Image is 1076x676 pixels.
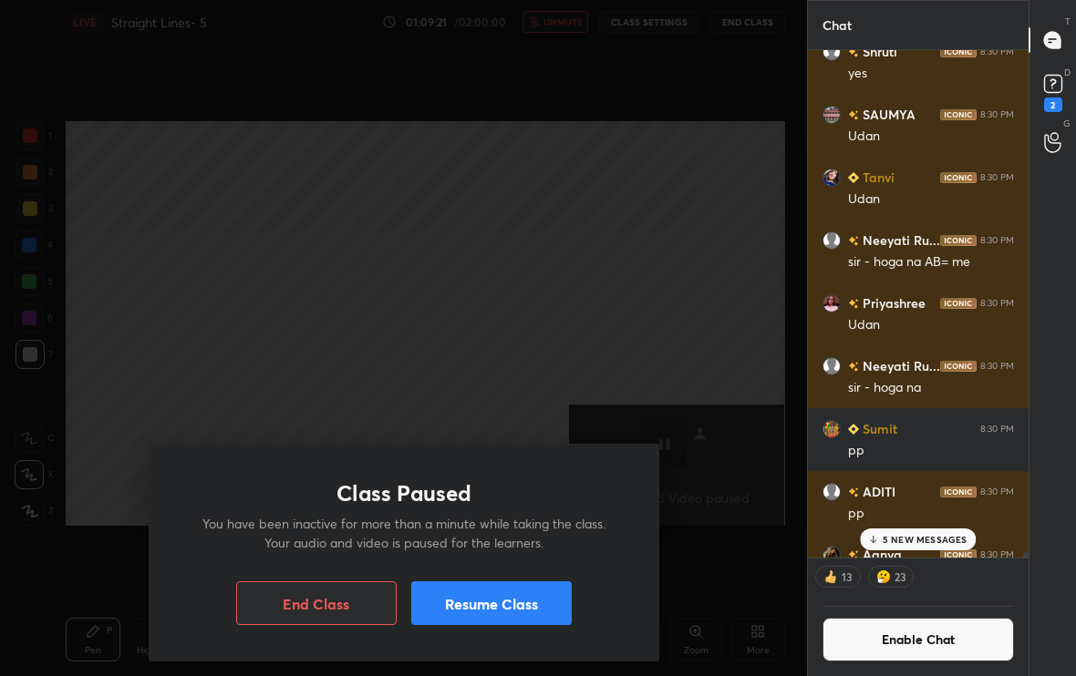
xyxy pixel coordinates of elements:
div: sir - hoga na AB= me [848,253,1014,271]
div: pp [848,505,1014,523]
img: no-rating-badge.077c3623.svg [848,362,859,372]
img: iconic-dark.1390631f.png [940,549,977,560]
img: thumbs_up.png [822,568,840,586]
h6: Shruti [859,42,897,61]
h6: Tanvi [859,168,895,187]
div: 23 [893,569,907,584]
div: 8:30 PM [980,361,1014,372]
div: 8:30 PM [980,235,1014,246]
button: Resume Class [411,581,572,625]
p: D [1064,66,1071,79]
h6: Sumit [859,419,897,438]
div: 8:30 PM [980,549,1014,560]
div: Udan [848,128,1014,146]
img: Learner_Badge_beginner_1_8b307cf2a0.svg [848,172,859,183]
p: T [1065,15,1071,28]
h6: Neeyati Ru... [859,356,940,375]
div: 8:30 PM [980,172,1014,183]
p: Chat [808,1,866,49]
h1: Class Paused [336,480,471,507]
img: no-rating-badge.077c3623.svg [848,110,859,120]
img: default.png [823,231,841,250]
div: 8:30 PM [980,298,1014,309]
div: Udan [848,190,1014,209]
img: Learner_Badge_beginner_1_8b307cf2a0.svg [848,424,859,435]
h6: Aanya [859,545,902,564]
h6: Neeyati Ru... [859,230,940,250]
div: sir - hoga na [848,379,1014,397]
h6: SAUMYA [859,105,916,124]
div: Udan [848,316,1014,334]
div: pp [848,442,1014,460]
img: d1db37ec44294ec2923092393c6659bb.jpg [823,546,841,564]
h6: Priyashree [859,293,926,312]
img: 9ee53715c35e470f995fb3e99cf31eff.jpg [823,169,841,187]
div: 2 [1044,97,1062,112]
img: default.png [823,43,841,61]
img: iconic-dark.1390631f.png [940,361,977,372]
img: iconic-dark.1390631f.png [940,298,977,309]
img: iconic-dark.1390631f.png [940,46,977,57]
p: G [1063,117,1071,130]
div: yes [848,65,1014,83]
img: iconic-dark.1390631f.png [940,109,977,120]
img: no-rating-badge.077c3623.svg [848,550,859,560]
img: 4f22f9d8f4704e06ba9393841885f17c.66829917_3 [823,106,841,124]
img: thinking_face.png [874,568,893,586]
img: iconic-dark.1390631f.png [940,235,977,246]
img: no-rating-badge.077c3623.svg [848,487,859,497]
div: 13 [840,569,854,584]
div: 8:30 PM [980,46,1014,57]
img: default.png [823,483,841,501]
img: default.png [823,357,841,375]
p: 5 NEW MESSAGES [883,534,967,545]
button: End Class [236,581,397,625]
div: 8:30 PM [980,424,1014,435]
img: iconic-dark.1390631f.png [940,487,977,497]
button: Enable Chat [823,618,1014,661]
img: iconic-dark.1390631f.png [940,172,977,183]
img: no-rating-badge.077c3623.svg [848,47,859,57]
h6: ADITI [859,482,895,501]
img: 957b5e90470f48b7920c3e859f0ef1de.jpg [823,420,841,438]
img: 594a0e8b9b564d3ca2710dfb75a83627.jpg [823,294,841,312]
div: grid [808,50,1029,558]
img: no-rating-badge.077c3623.svg [848,236,859,246]
p: You have been inactive for more than a minute while taking the class. Your audio and video is pau... [192,514,616,552]
div: 8:30 PM [980,109,1014,120]
img: no-rating-badge.077c3623.svg [848,299,859,309]
div: 8:30 PM [980,487,1014,497]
